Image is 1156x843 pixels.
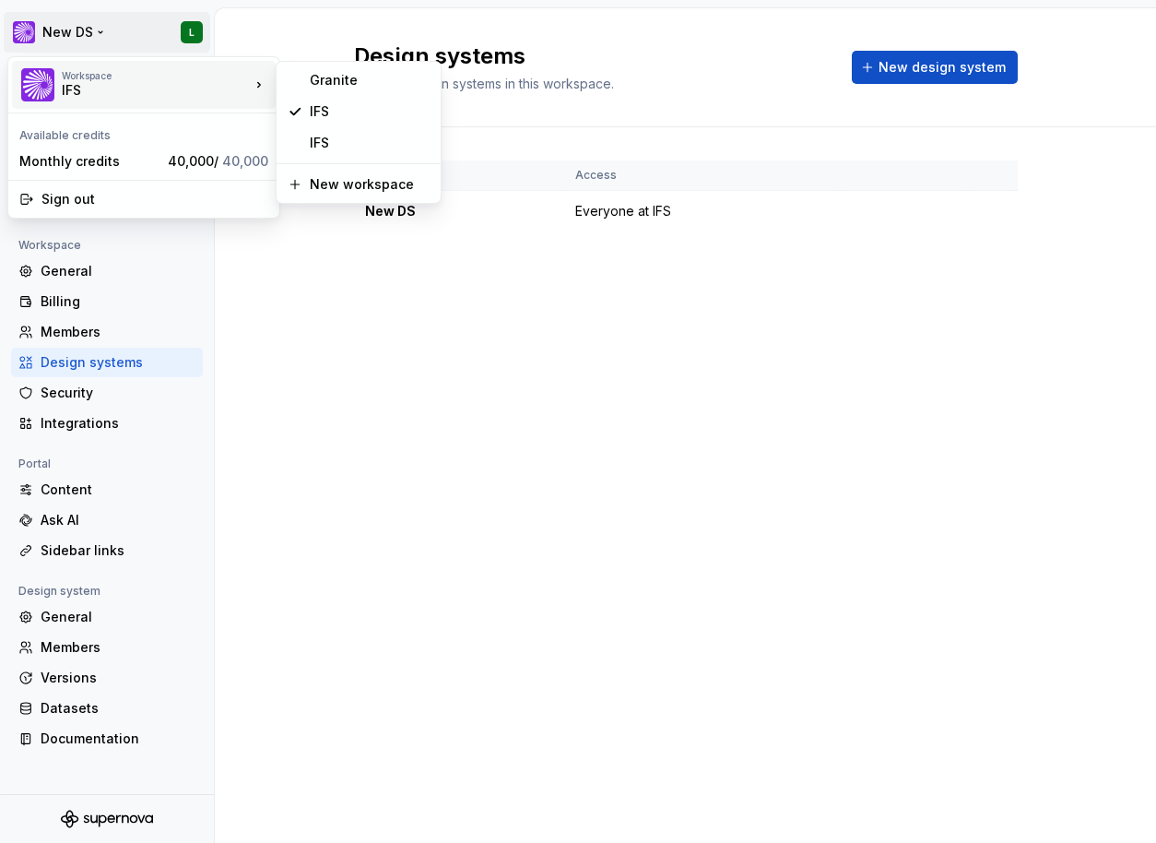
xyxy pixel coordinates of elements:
[62,70,250,81] div: Workspace
[62,81,218,100] div: IFS
[41,190,268,208] div: Sign out
[168,153,268,169] span: 40,000 /
[19,152,160,171] div: Monthly credits
[310,134,430,152] div: IFS
[21,68,54,101] img: ea0f8e8f-8665-44dd-b89f-33495d2eb5f1.png
[310,175,430,194] div: New workspace
[12,117,276,147] div: Available credits
[310,71,430,89] div: Granite
[222,153,268,169] span: 40,000
[310,102,430,121] div: IFS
